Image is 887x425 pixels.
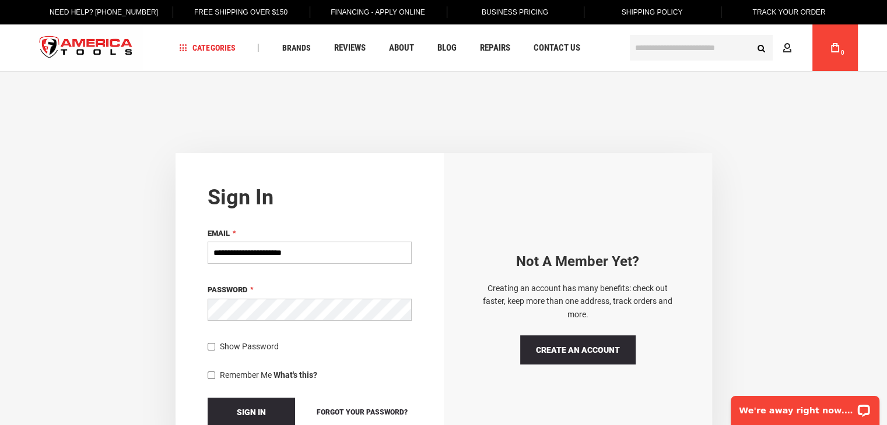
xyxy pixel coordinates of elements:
[220,370,272,380] span: Remember Me
[432,40,461,56] a: Blog
[474,40,515,56] a: Repairs
[479,44,510,52] span: Repairs
[388,44,413,52] span: About
[274,370,317,380] strong: What's this?
[622,8,683,16] span: Shipping Policy
[208,229,230,238] span: Email
[179,44,235,52] span: Categories
[751,37,773,59] button: Search
[437,44,456,52] span: Blog
[208,285,247,294] span: Password
[824,24,846,71] a: 0
[528,40,585,56] a: Contact Us
[520,335,636,364] a: Create an Account
[313,406,412,419] a: Forgot Your Password?
[208,185,274,210] strong: Sign in
[536,345,620,355] span: Create an Account
[328,40,370,56] a: Reviews
[334,44,365,52] span: Reviews
[30,26,143,70] a: store logo
[516,253,639,270] strong: Not a Member yet?
[317,408,408,416] span: Forgot Your Password?
[383,40,419,56] a: About
[237,408,266,417] span: Sign In
[841,49,844,56] span: 0
[174,40,240,56] a: Categories
[723,388,887,425] iframe: LiveChat chat widget
[30,26,143,70] img: America Tools
[276,40,315,56] a: Brands
[220,342,279,351] span: Show Password
[476,282,680,321] p: Creating an account has many benefits: check out faster, keep more than one address, track orders...
[282,44,310,52] span: Brands
[533,44,580,52] span: Contact Us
